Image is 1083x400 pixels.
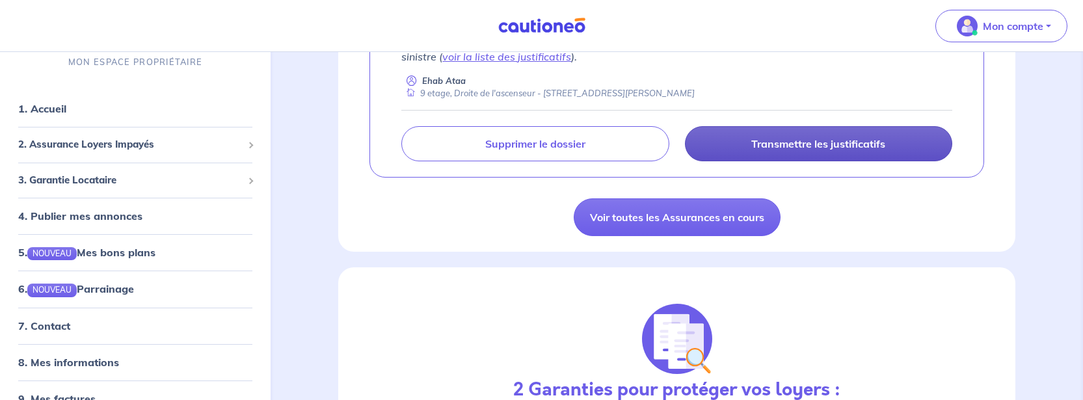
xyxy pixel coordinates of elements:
span: 2. Assurance Loyers Impayés [18,137,243,152]
div: 1. Accueil [5,96,265,122]
div: 6.NOUVEAUParrainage [5,276,265,302]
a: Voir toutes les Assurances en cours [574,198,781,236]
a: Transmettre les justificatifs [685,126,952,161]
button: illu_account_valid_menu.svgMon compte [935,10,1067,42]
p: Ehab Ataa [422,75,466,87]
div: 4. Publier mes annonces [5,203,265,229]
div: 8. Mes informations [5,349,265,375]
div: 5.NOUVEAUMes bons plans [5,239,265,265]
img: illu_account_valid_menu.svg [957,16,978,36]
div: 7. Contact [5,312,265,338]
a: 1. Accueil [18,102,66,115]
p: Transmettre les justificatifs [751,137,885,150]
a: 7. Contact [18,319,70,332]
a: voir la liste des justificatifs [442,50,571,63]
p: Supprimer le dossier [485,137,585,150]
a: Supprimer le dossier [401,126,669,161]
img: Cautioneo [493,18,591,34]
div: 3. Garantie Locataire [5,167,265,193]
p: MON ESPACE PROPRIÉTAIRE [68,56,202,68]
span: 3. Garantie Locataire [18,172,243,187]
a: 6.NOUVEAUParrainage [18,282,134,295]
div: 2. Assurance Loyers Impayés [5,132,265,157]
div: 9 etage, Droite de l'ascenseur - [STREET_ADDRESS][PERSON_NAME] [401,87,695,100]
img: justif-loupe [642,304,712,374]
a: 4. Publier mes annonces [18,209,142,222]
p: Mon compte [983,18,1043,34]
a: 8. Mes informations [18,355,119,368]
a: 5.NOUVEAUMes bons plans [18,246,155,259]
